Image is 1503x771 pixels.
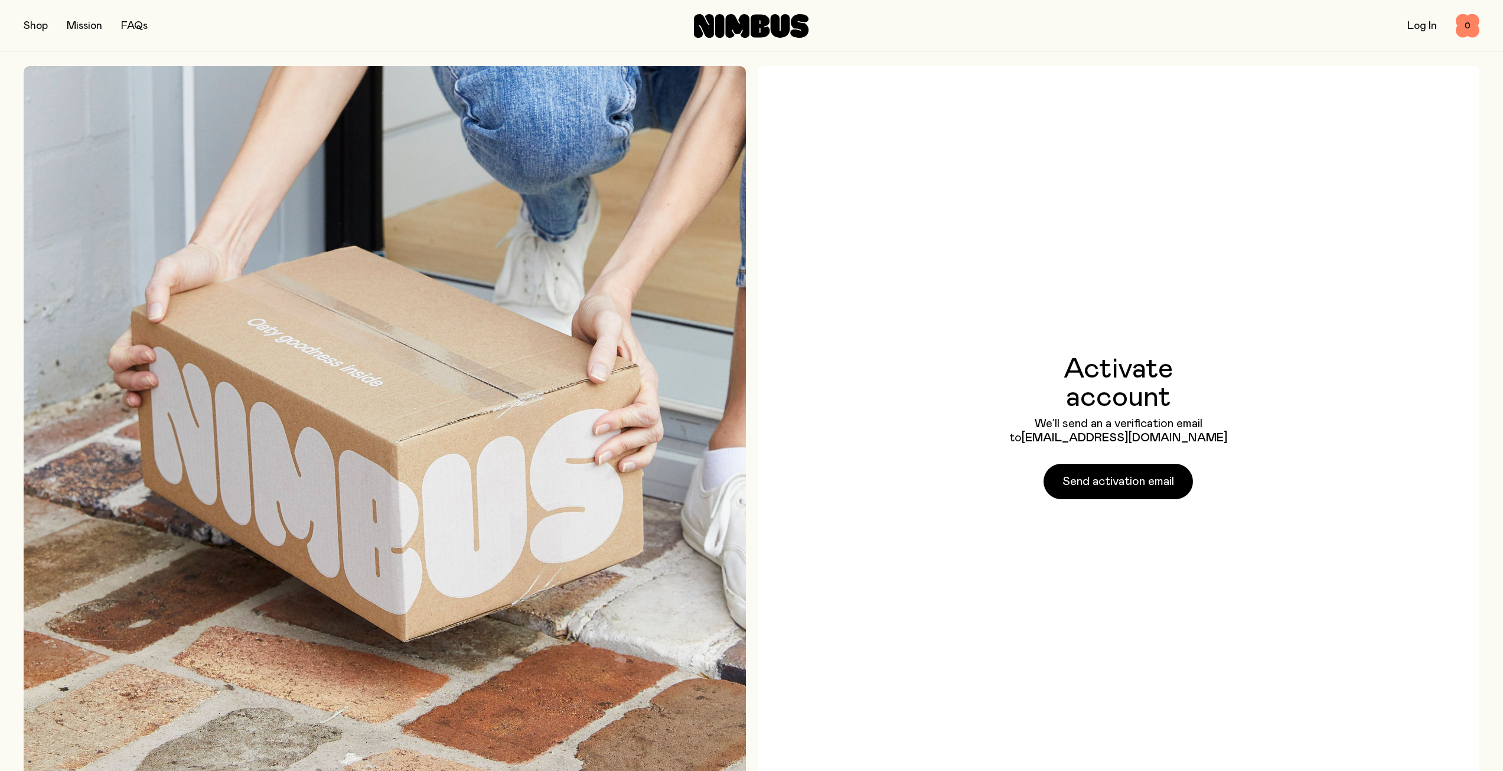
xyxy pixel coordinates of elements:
[1022,432,1228,444] strong: [EMAIL_ADDRESS][DOMAIN_NAME]
[1407,21,1437,31] a: Log In
[1456,14,1479,38] button: 0
[121,21,148,31] a: FAQs
[1044,464,1193,499] button: Send activation email
[1009,417,1228,445] p: We’ll send an a verification email to
[67,21,102,31] a: Mission
[1009,355,1228,412] h1: Activate account
[1062,473,1174,490] span: Send activation email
